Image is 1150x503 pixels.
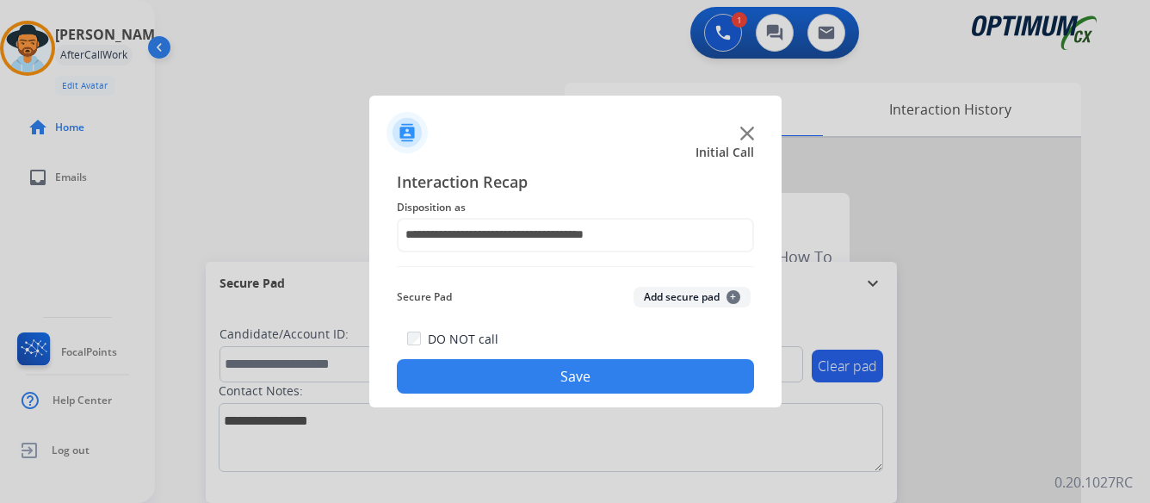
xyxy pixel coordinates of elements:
[386,112,428,153] img: contactIcon
[397,197,754,218] span: Disposition as
[397,287,452,307] span: Secure Pad
[397,266,754,267] img: contact-recap-line.svg
[696,144,754,161] span: Initial Call
[1054,472,1133,493] p: 0.20.1027RC
[726,290,740,304] span: +
[397,359,754,394] button: Save
[428,331,498,348] label: DO NOT call
[397,170,754,197] span: Interaction Recap
[634,287,751,307] button: Add secure pad+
